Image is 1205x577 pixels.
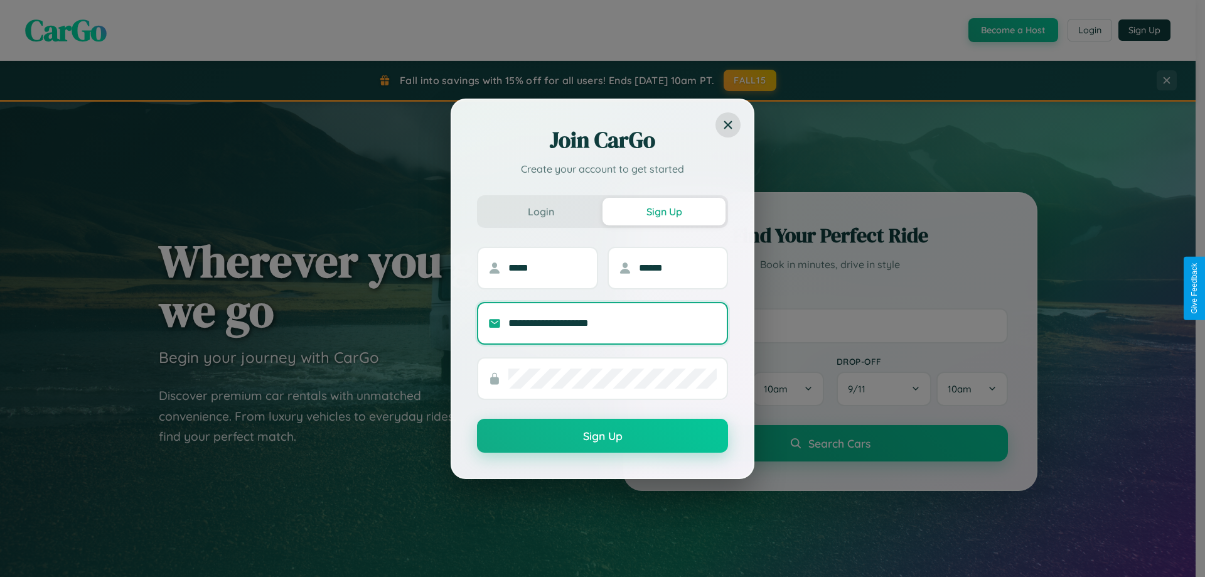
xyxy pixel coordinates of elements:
h2: Join CarGo [477,125,728,155]
button: Sign Up [602,198,726,225]
button: Sign Up [477,419,728,453]
div: Give Feedback [1190,263,1199,314]
button: Login [479,198,602,225]
p: Create your account to get started [477,161,728,176]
